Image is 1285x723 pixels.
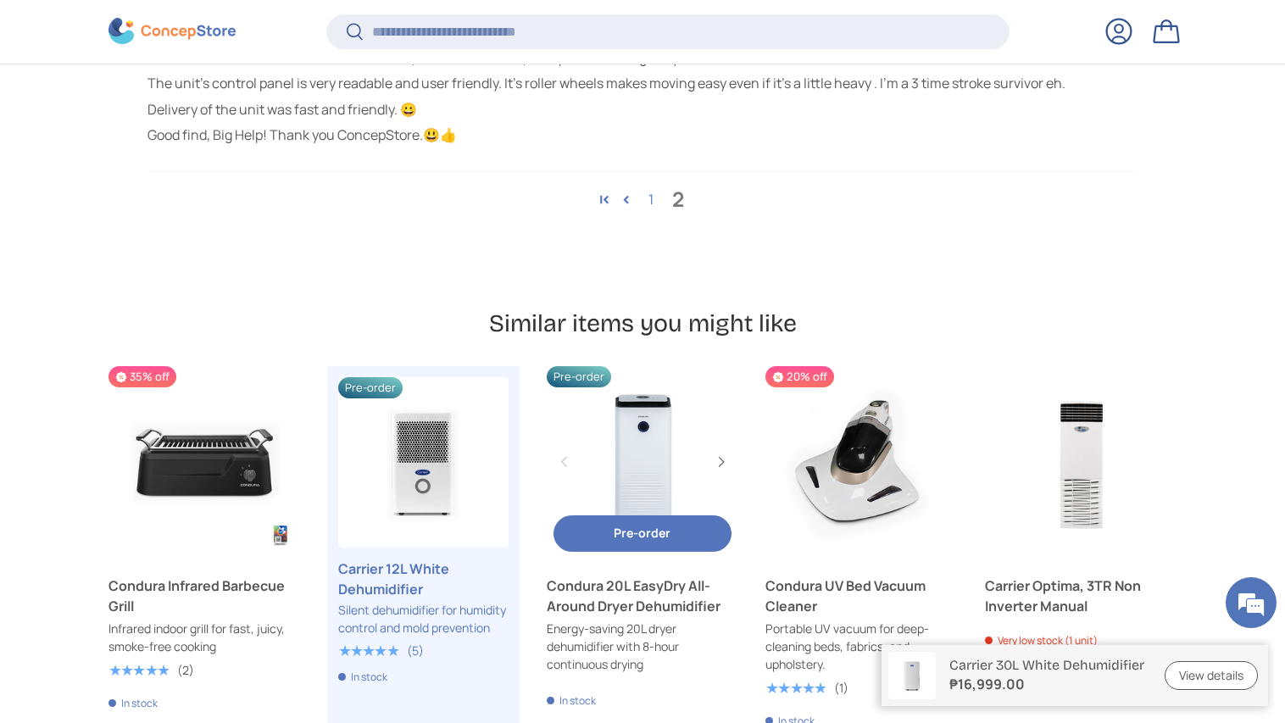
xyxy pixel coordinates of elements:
[637,189,665,209] a: Page 1
[108,19,236,45] img: ConcepStore
[765,366,834,387] span: 20% off
[949,674,1144,694] strong: ₱16,999.00
[765,576,957,616] a: Condura UV Bed Vacuum Cleaner
[338,377,403,398] span: Pre-order
[147,100,1138,119] p: Delivery of the unit was fast and friendly. 😀
[98,214,234,385] span: We're online!
[338,559,509,599] a: Carrier 12L White Dehumidifier
[553,515,732,552] button: Pre-order
[593,188,615,210] a: Page 1
[8,463,323,522] textarea: Type your message and hit 'Enter'
[1165,661,1258,691] a: View details
[985,366,1177,558] a: Carrier Optima, 3TR Non Inverter Manual
[547,366,738,558] a: Condura 20L EasyDry All-Around Dryer Dehumidifier
[108,576,300,616] a: Condura Infrared Barbecue Grill
[547,576,738,616] a: Condura 20L EasyDry All-Around Dryer Dehumidifier
[108,308,1177,339] h2: Similar items you might like
[765,366,957,558] a: Condura UV Bed Vacuum Cleaner
[615,188,637,210] a: Page 1
[108,366,300,558] a: Condura Infrared Barbecue Grill
[338,377,509,548] a: Carrier 12L White Dehumidifier
[147,125,1138,144] p: Good find, Big Help! Thank you ConcepStore.😃👍
[547,366,611,387] span: Pre-order
[888,652,936,699] img: carrier-dehumidifier-30-liter-full-view-concepstore
[278,8,319,49] div: Minimize live chat window
[614,525,670,541] span: Pre-order
[108,366,176,387] span: 35% off
[147,74,1138,92] p: The unit's control panel is very readable and user friendly. It's roller wheels makes moving easy...
[949,657,1144,673] p: Carrier 30L White Dehumidifier
[88,95,285,117] div: Chat with us now
[985,576,1177,616] a: Carrier Optima, 3TR Non Inverter Manual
